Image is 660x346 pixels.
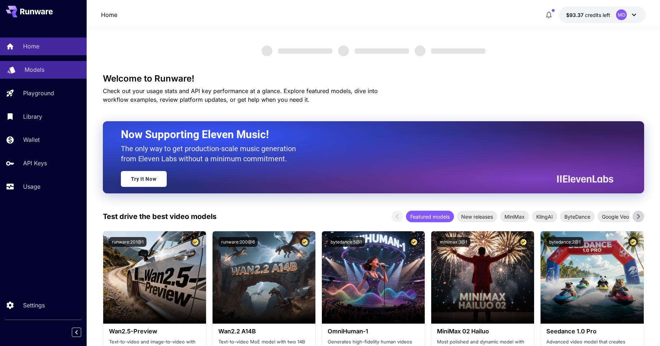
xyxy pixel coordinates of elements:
[628,237,638,247] button: Certified Model – Vetted for best performance and includes a commercial license.
[23,112,42,121] p: Library
[598,213,633,220] span: Google Veo
[103,231,206,324] img: alt
[23,135,40,144] p: Wallet
[328,237,365,247] button: bytedance:5@1
[437,328,528,335] h3: MiniMax 02 Hailuo
[72,328,81,337] button: Collapse sidebar
[121,128,608,141] h2: Now Supporting Eleven Music!
[585,12,610,18] span: credits left
[431,231,534,324] img: alt
[103,211,217,222] p: Test drive the best video models
[23,89,54,97] p: Playground
[560,211,595,222] div: ByteDance
[103,74,644,84] h3: Welcome to Runware!
[457,211,497,222] div: New releases
[457,213,497,220] span: New releases
[191,237,200,247] button: Certified Model – Vetted for best performance and includes a commercial license.
[406,211,454,222] div: Featured models
[322,231,425,324] img: alt
[25,65,44,74] p: Models
[121,144,301,164] p: The only way to get production-scale music generation from Eleven Labs without a minimum commitment.
[328,328,419,335] h3: OmniHuman‑1
[546,328,638,335] h3: Seedance 1.0 Pro
[532,213,557,220] span: KlingAI
[566,12,585,18] span: $93.37
[218,237,258,247] button: runware:200@6
[109,328,200,335] h3: Wan2.5-Preview
[559,6,646,23] button: $93.37079MD
[213,231,315,324] img: alt
[103,87,378,103] span: Check out your usage stats and API key performance at a glance. Explore featured models, dive int...
[437,237,470,247] button: minimax:3@1
[23,159,47,167] p: API Keys
[101,10,117,19] nav: breadcrumb
[616,9,627,20] div: MD
[566,11,610,19] div: $93.37079
[406,213,454,220] span: Featured models
[500,211,529,222] div: MiniMax
[23,42,39,51] p: Home
[546,237,583,247] button: bytedance:2@1
[101,10,117,19] a: Home
[541,231,643,324] img: alt
[519,237,528,247] button: Certified Model – Vetted for best performance and includes a commercial license.
[560,213,595,220] span: ByteDance
[23,182,40,191] p: Usage
[23,301,45,310] p: Settings
[109,237,147,247] button: runware:201@1
[300,237,310,247] button: Certified Model – Vetted for best performance and includes a commercial license.
[77,326,87,339] div: Collapse sidebar
[409,237,419,247] button: Certified Model – Vetted for best performance and includes a commercial license.
[218,328,310,335] h3: Wan2.2 A14B
[500,213,529,220] span: MiniMax
[598,211,633,222] div: Google Veo
[532,211,557,222] div: KlingAI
